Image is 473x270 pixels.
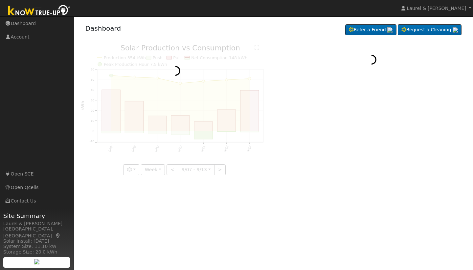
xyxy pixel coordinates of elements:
[55,233,61,238] a: Map
[398,24,462,36] a: Request a Cleaning
[3,249,70,256] div: Storage Size: 20.0 kWh
[407,6,466,11] span: Laurel & [PERSON_NAME]
[453,27,458,33] img: retrieve
[3,243,70,250] div: System Size: 11.10 kW
[5,4,74,18] img: Know True-Up
[3,211,70,220] span: Site Summary
[387,27,393,33] img: retrieve
[3,238,70,245] div: Solar Install: [DATE]
[3,226,70,239] div: [GEOGRAPHIC_DATA], [GEOGRAPHIC_DATA]
[3,220,70,227] div: Laurel & [PERSON_NAME]
[34,259,39,264] img: retrieve
[345,24,396,36] a: Refer a Friend
[85,24,121,32] a: Dashboard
